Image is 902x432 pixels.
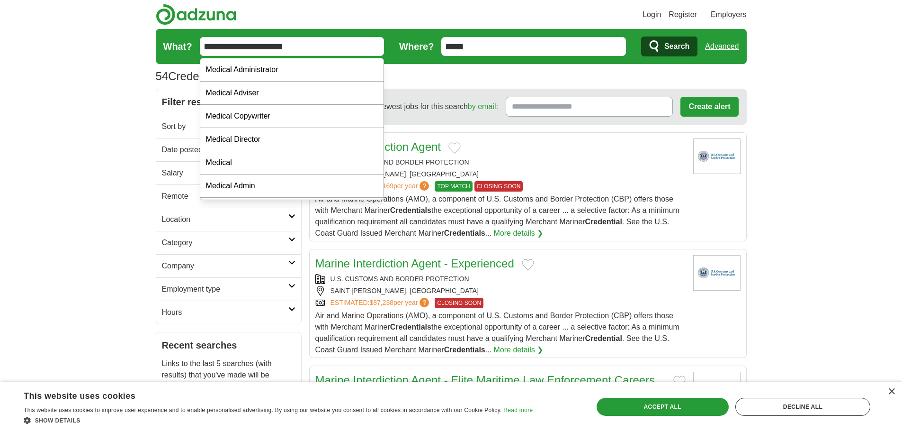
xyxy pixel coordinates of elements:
button: Add to favorite jobs [522,259,534,270]
a: More details ❯ [494,344,544,356]
span: CLOSING SOON [474,181,523,192]
a: Register [669,9,697,20]
img: U.S. Customs and Border Protection logo [693,138,741,174]
strong: Credential [585,218,622,226]
h2: Remote [162,191,288,202]
div: Show details [24,415,533,425]
div: Medical Admin [200,175,384,198]
span: Show details [35,417,80,424]
h2: Filter results [156,89,301,115]
span: 54 [156,68,169,85]
div: Medical Administrator [200,58,384,82]
span: $87,238 [369,299,393,306]
button: Add to favorite jobs [673,376,686,387]
h2: Category [162,237,288,248]
label: Where? [399,39,434,54]
div: Medical [200,151,384,175]
a: ESTIMATED:$87,238per year? [330,298,431,308]
div: Medical Director [200,128,384,151]
div: Decline all [735,398,870,416]
a: Sort by [156,115,301,138]
button: Create alert [680,97,738,117]
label: What? [163,39,192,54]
a: by email [468,102,496,110]
a: Marine Interdiction Agent - Elite Maritime Law Enforcement Careers with U.S. Customs and Border P... [315,374,655,404]
a: More details ❯ [494,228,544,239]
strong: Credentials [444,346,485,354]
div: Medical Adviser [200,82,384,105]
span: Air and Marine Operations (AMO), a component of U.S. Customs and Border Protection (CBP) offers t... [315,195,679,237]
strong: Credentials [444,229,485,237]
div: SAINT [PERSON_NAME], [GEOGRAPHIC_DATA] [315,169,686,179]
h2: Salary [162,167,288,179]
span: TOP MATCH [435,181,472,192]
a: Remote [156,184,301,208]
strong: Credentials [390,323,431,331]
div: Medical Administration [200,198,384,221]
h2: Company [162,260,288,272]
h2: Date posted [162,144,288,156]
div: Close [888,388,895,395]
div: This website uses cookies [24,387,509,402]
h2: Hours [162,307,288,318]
p: Links to the last 5 searches (with results) that you've made will be displayed here. [162,358,295,392]
a: Login [643,9,661,20]
span: Air and Marine Operations (AMO), a component of U.S. Customs and Border Protection (CBP) offers t... [315,312,679,354]
button: Add to favorite jobs [448,142,461,154]
h2: Employment type [162,284,288,295]
h2: Location [162,214,288,225]
img: Adzuna logo [156,4,236,25]
strong: Credential [585,334,622,342]
a: Employers [711,9,747,20]
span: ? [420,181,429,191]
a: Date posted [156,138,301,161]
span: This website uses cookies to improve user experience and to enable personalised advertising. By u... [24,407,502,414]
div: SAINT [PERSON_NAME], [GEOGRAPHIC_DATA] [315,286,686,296]
button: Search [641,37,697,56]
img: U.S. Customs and Border Protection logo [693,255,741,291]
a: Read more, opens a new window [503,407,533,414]
div: Medical Copywriter [200,105,384,128]
span: Search [664,37,689,56]
a: Category [156,231,301,254]
strong: Credentials [390,206,431,214]
a: Employment type [156,277,301,301]
a: Advanced [705,37,739,56]
h1: Credentialing Jobs in 83445 [156,70,309,83]
span: Receive the newest jobs for this search : [336,101,498,112]
h2: Sort by [162,121,288,132]
h2: Recent searches [162,338,295,352]
a: Location [156,208,301,231]
a: Marine Interdiction Agent - Experienced [315,257,514,270]
img: U.S. Customs and Border Protection logo [693,372,741,407]
a: Company [156,254,301,277]
div: Accept all [597,398,729,416]
span: ? [420,298,429,307]
a: U.S. CUSTOMS AND BORDER PROTECTION [330,275,469,283]
a: Hours [156,301,301,324]
a: Salary [156,161,301,184]
a: U.S. CUSTOMS AND BORDER PROTECTION [330,158,469,166]
span: CLOSING SOON [435,298,483,308]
